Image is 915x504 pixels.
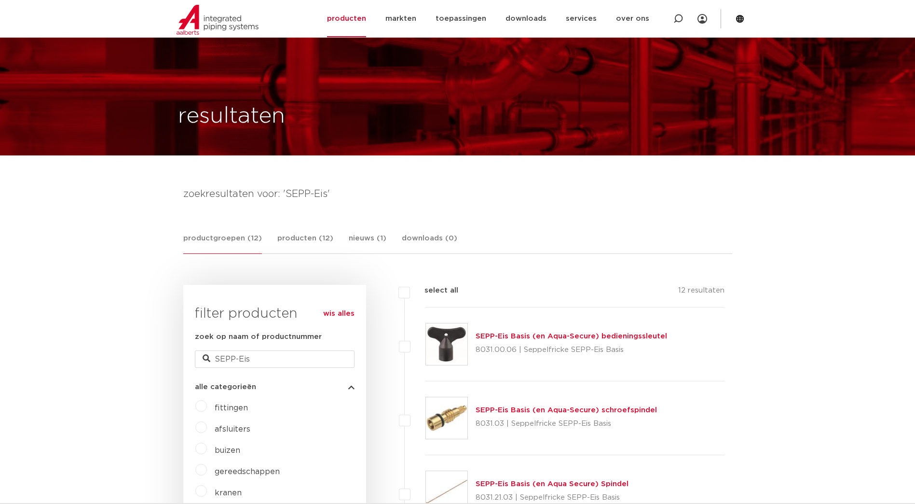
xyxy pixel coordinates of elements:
[183,233,262,254] a: productgroepen (12)
[476,406,657,414] a: SEPP-Eis Basis (en Aqua-Secure) schroefspindel
[410,285,458,296] label: select all
[215,425,250,433] a: afsluiters
[476,480,628,488] a: SEPP-Eis Basis (en Aqua Secure) Spindel
[323,308,355,320] a: wis alles
[195,350,355,368] input: zoeken
[402,233,457,253] a: downloads (0)
[476,416,657,432] p: 8031.03 | Seppelfricke SEPP-Eis Basis
[183,186,732,202] h4: zoekresultaten voor: 'SEPP-Eis'
[195,331,322,343] label: zoek op naam of productnummer
[195,304,355,323] h3: filter producten
[195,383,355,391] button: alle categorieën
[426,397,467,439] img: Thumbnail for SEPP-Eis Basis (en Aqua-Secure) schroefspindel
[215,489,242,497] a: kranen
[476,342,667,358] p: 8031.00.06 | Seppelfricke SEPP-Eis Basis
[178,101,285,132] h1: resultaten
[215,404,248,412] a: fittingen
[277,233,333,253] a: producten (12)
[476,333,667,340] a: SEPP-Eis Basis (en Aqua-Secure) bedieningssleutel
[426,323,467,365] img: Thumbnail for SEPP-Eis Basis (en Aqua-Secure) bedieningssleutel
[195,383,256,391] span: alle categorieën
[215,468,280,476] a: gereedschappen
[215,447,240,454] a: buizen
[349,233,386,253] a: nieuws (1)
[678,285,724,300] p: 12 resultaten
